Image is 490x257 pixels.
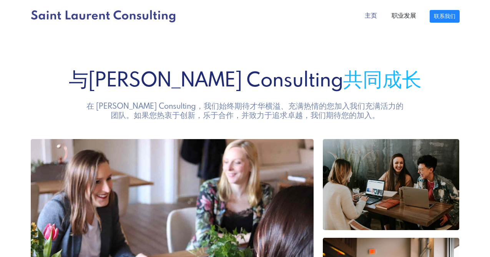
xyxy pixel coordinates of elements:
[430,10,459,23] a: 联系我们
[357,8,384,24] a: 主页
[365,13,377,19] font: 主页
[69,71,343,91] font: 与[PERSON_NAME] Consulting
[86,103,404,120] font: 在 [PERSON_NAME] Consulting，我们始终期待才华横溢、充满热情的您加入我们充满活力的团队。如果您热衷于创新，乐于合作，并致力于追求卓越，我们期待您的加入。
[392,13,416,19] font: 职业发展
[343,71,422,91] font: 共同成长
[434,14,455,19] font: 联系我们
[384,8,424,24] a: 职业发展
